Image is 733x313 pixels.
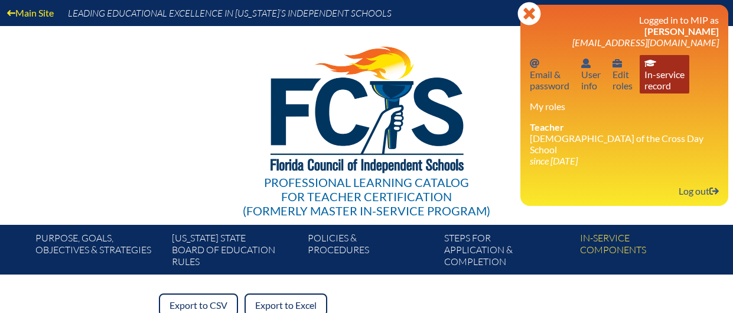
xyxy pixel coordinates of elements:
[281,189,452,204] span: for Teacher Certification
[439,230,575,275] a: Steps forapplication & completion
[530,14,719,48] h3: Logged in to MIP as
[525,55,574,93] a: Email passwordEmail &password
[303,230,439,275] a: Policies &Procedures
[530,59,539,68] svg: Email password
[581,59,591,68] svg: User info
[530,121,719,166] li: [DEMOGRAPHIC_DATA] of the Cross Day School
[530,101,719,112] h3: My roles
[245,26,488,188] img: FCISlogo221.eps
[572,37,719,48] span: [EMAIL_ADDRESS][DOMAIN_NAME]
[167,230,303,275] a: [US_STATE] StateBoard of Education rules
[31,230,167,275] a: Purpose, goals,objectives & strategies
[674,183,724,199] a: Log outLog out
[644,25,719,37] span: [PERSON_NAME]
[517,2,541,25] svg: Close
[530,155,578,166] i: since [DATE]
[640,55,689,93] a: In-service recordIn-servicerecord
[530,121,564,133] span: Teacher
[608,55,637,93] a: User infoEditroles
[243,175,490,218] div: Professional Learning Catalog (formerly Master In-service Program)
[2,5,58,21] a: Main Site
[576,55,605,93] a: User infoUserinfo
[613,59,622,68] svg: User info
[644,59,656,68] svg: In-service record
[238,24,495,220] a: Professional Learning Catalog for Teacher Certification(formerly Master In-service Program)
[709,186,719,196] svg: Log out
[575,230,711,275] a: In-servicecomponents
